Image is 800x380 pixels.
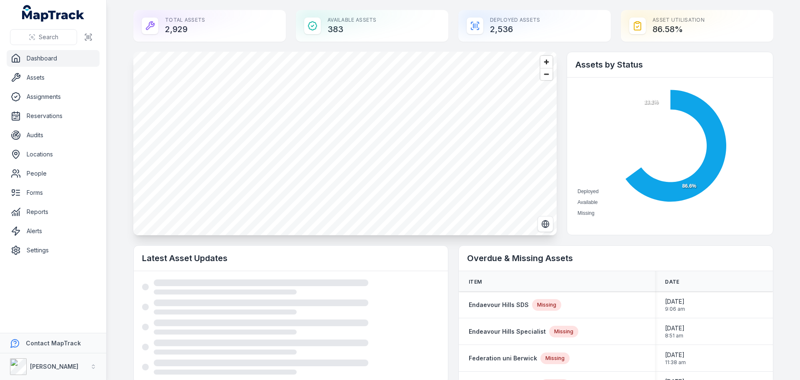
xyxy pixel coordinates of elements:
a: MapTrack [22,5,85,22]
span: Available [577,199,597,205]
span: 9:06 am [665,306,685,312]
time: 8/1/2025, 8:51:18 AM [665,324,685,339]
span: Search [39,33,58,41]
button: Zoom in [540,56,552,68]
a: Assets [7,69,100,86]
h2: Latest Asset Updates [142,252,440,264]
div: Missing [540,352,570,364]
div: Missing [549,326,578,337]
a: Reports [7,204,100,220]
a: Forms [7,184,100,201]
span: [DATE] [665,324,685,332]
button: Zoom out [540,68,552,80]
a: People [7,165,100,182]
button: Search [10,29,77,45]
span: 8:51 am [665,332,685,339]
a: Dashboard [7,50,100,67]
span: Missing [577,210,595,216]
a: Locations [7,146,100,163]
strong: Contact MapTrack [26,340,81,347]
span: Item [469,279,482,285]
time: 7/22/2025, 11:38:59 AM [665,351,686,366]
button: Switch to Satellite View [537,216,553,232]
a: Alerts [7,223,100,239]
span: [DATE] [665,351,686,359]
canvas: Map [133,52,557,235]
span: Deployed [577,189,599,194]
a: Assignments [7,88,100,105]
a: Settings [7,242,100,259]
a: Endeavour Hills Specialist [469,327,546,336]
time: 8/1/2025, 9:06:46 AM [665,297,685,312]
span: 11:38 am [665,359,686,366]
strong: [PERSON_NAME] [30,363,78,370]
a: Federation uni Berwick [469,354,537,362]
h2: Overdue & Missing Assets [467,252,765,264]
a: Audits [7,127,100,143]
a: Endaevour Hills SDS [469,301,529,309]
span: [DATE] [665,297,685,306]
span: Date [665,279,679,285]
h2: Assets by Status [575,59,765,70]
div: Missing [532,299,561,311]
a: Reservations [7,108,100,124]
